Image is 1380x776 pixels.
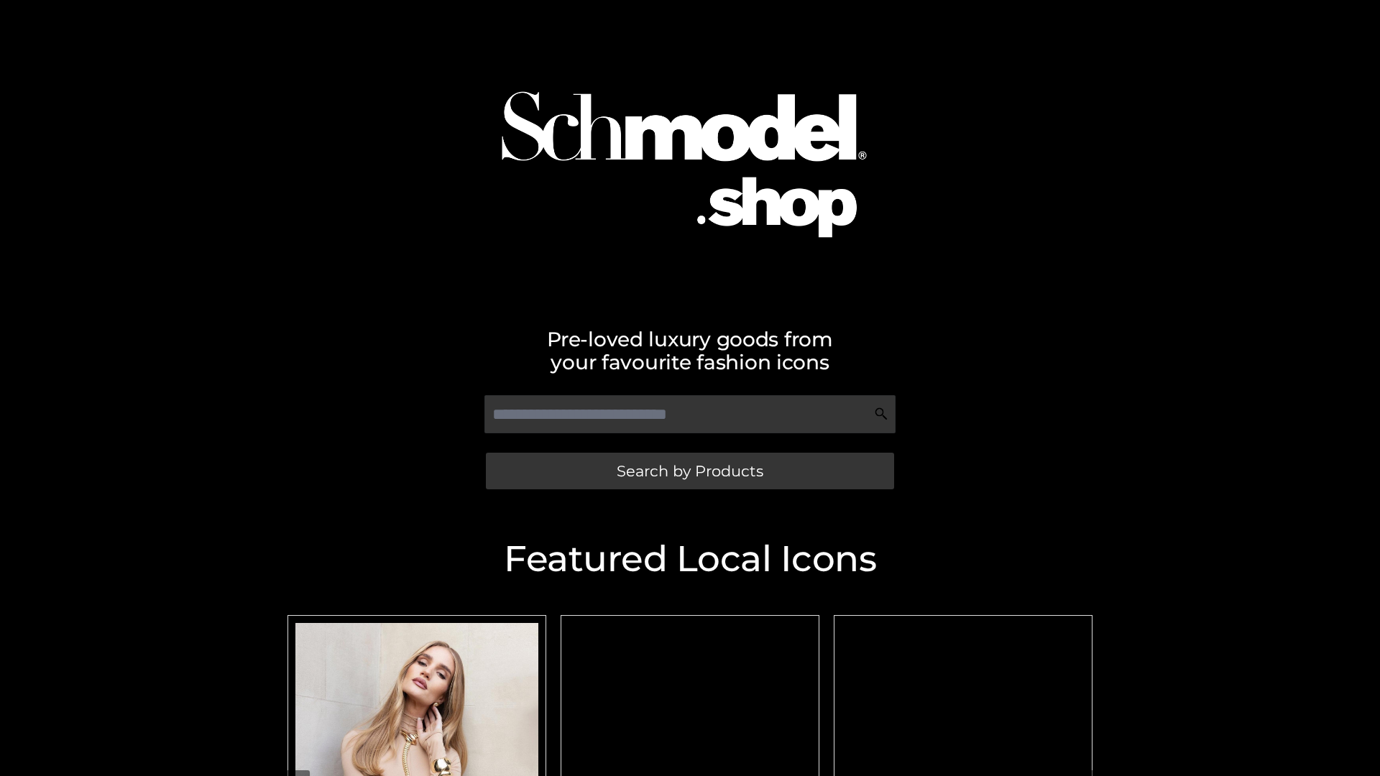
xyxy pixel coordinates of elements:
a: Search by Products [486,453,894,489]
h2: Featured Local Icons​ [280,541,1100,577]
span: Search by Products [617,463,763,479]
img: Search Icon [874,407,888,421]
h2: Pre-loved luxury goods from your favourite fashion icons [280,328,1100,374]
